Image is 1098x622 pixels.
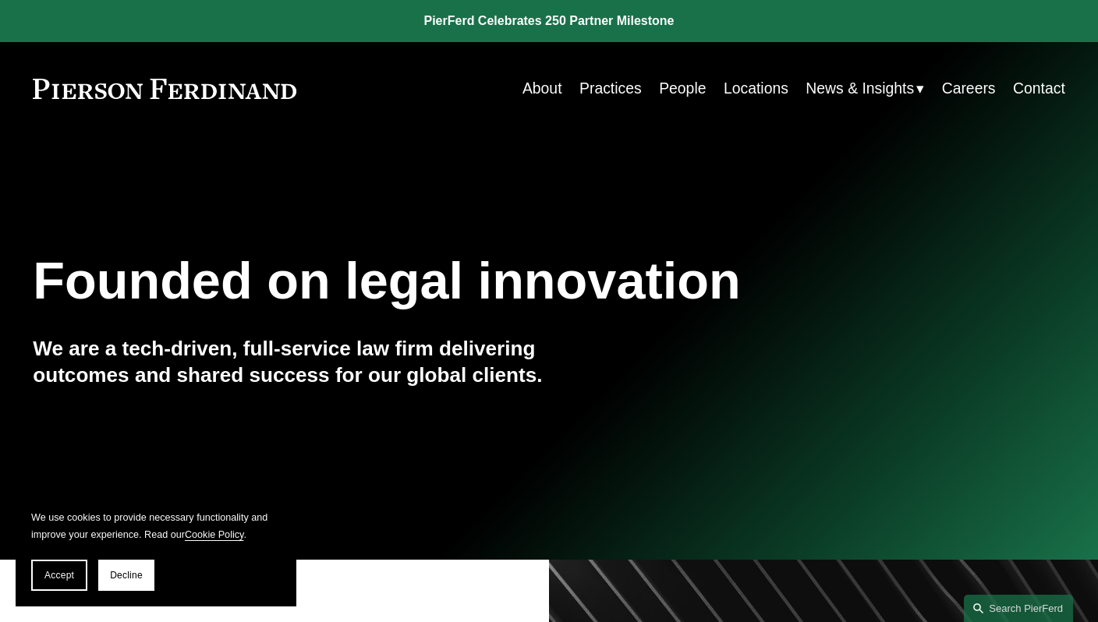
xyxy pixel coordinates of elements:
[33,251,893,310] h1: Founded on legal innovation
[1013,73,1065,104] a: Contact
[724,73,788,104] a: Locations
[16,493,296,606] section: Cookie banner
[806,73,924,104] a: folder dropdown
[964,595,1073,622] a: Search this site
[942,73,996,104] a: Careers
[33,336,549,387] h4: We are a tech-driven, full-service law firm delivering outcomes and shared success for our global...
[579,73,642,104] a: Practices
[522,73,562,104] a: About
[806,75,914,102] span: News & Insights
[31,560,87,591] button: Accept
[110,570,143,581] span: Decline
[31,509,281,544] p: We use cookies to provide necessary functionality and improve your experience. Read our .
[44,570,74,581] span: Accept
[659,73,706,104] a: People
[98,560,154,591] button: Decline
[185,529,243,540] a: Cookie Policy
